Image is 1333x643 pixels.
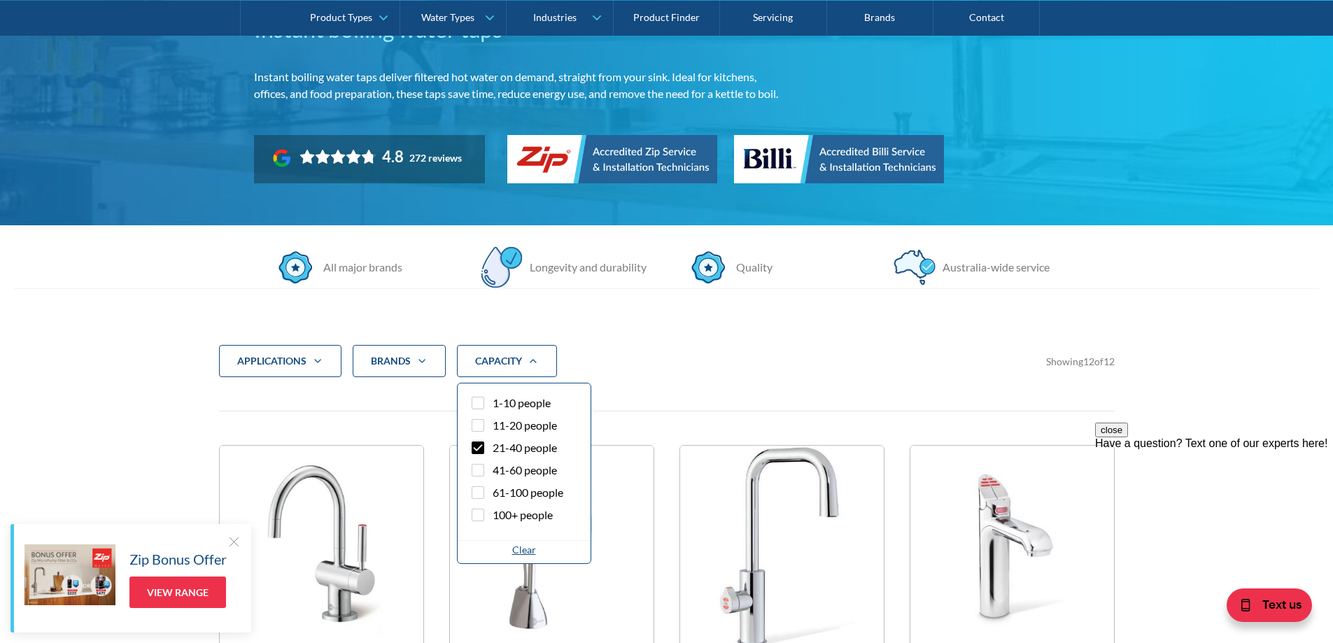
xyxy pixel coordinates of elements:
[310,11,372,23] div: Product Types
[237,354,306,368] div: applications
[382,147,404,167] div: 4.8
[457,383,591,564] nav: CAPACITY
[457,345,557,377] div: CAPACITY
[409,153,462,164] div: 272 reviews
[475,355,522,367] strong: CAPACITY
[353,345,446,377] div: Brands
[523,259,647,276] div: Longevity and durability
[219,345,1115,400] form: Filter 5
[371,354,411,368] div: Brands
[533,11,577,23] div: Industries
[1083,355,1094,367] span: 12
[24,544,115,605] img: Zip Bonus Offer
[129,549,227,570] h5: Zip Bonus Offer
[129,577,226,608] a: View Range
[1046,354,1115,369] div: Showing of
[421,11,474,23] div: Water Types
[219,345,341,377] div: applications
[254,69,791,102] p: Instant boiling water taps deliver filtered hot water on demand, straight from your sink. Ideal f...
[936,259,1050,276] div: Australia-wide service
[1103,355,1115,367] span: 12
[493,395,551,411] span: 1-10 people
[1221,573,1333,643] iframe: podium webchat widget bubble
[729,259,773,276] div: Quality
[1095,423,1333,591] iframe: podium webchat widget prompt
[316,259,402,276] div: All major brands
[299,147,404,167] div: Rating: 4.8 out of 5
